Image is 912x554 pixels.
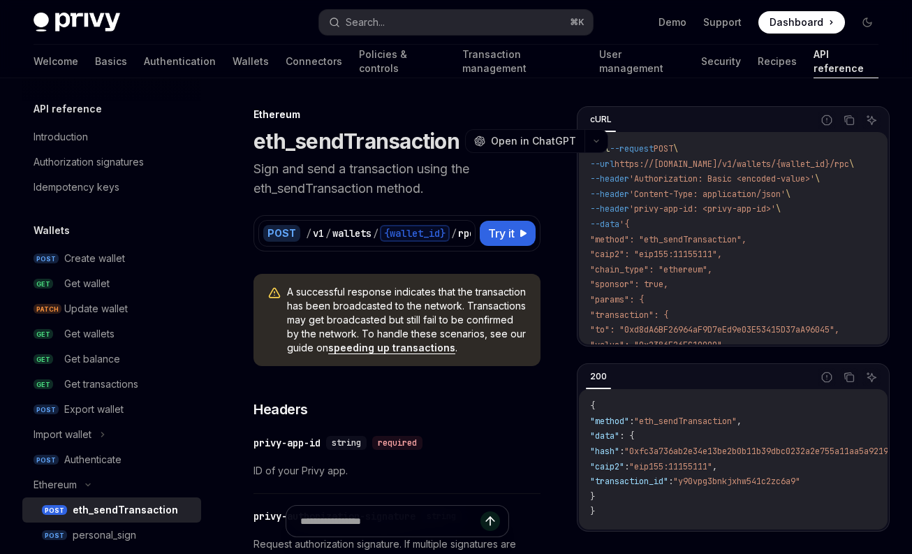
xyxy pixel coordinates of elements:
[462,45,582,78] a: Transaction management
[253,436,321,450] div: privy-app-id
[64,376,138,393] div: Get transactions
[332,437,361,449] span: string
[590,309,668,321] span: "transaction": {
[34,354,53,365] span: GET
[590,294,644,305] span: "params": {
[815,173,820,184] span: \
[629,461,712,472] span: "eip155:11155111"
[22,175,201,200] a: Idempotency keys
[590,476,668,487] span: "transaction_id"
[590,324,839,335] span: "to": "0xd8dA6BF26964aF9D7eEd9e03E53415D37aA96045",
[758,11,845,34] a: Dashboard
[34,426,91,443] div: Import wallet
[590,189,629,200] span: --header
[619,430,634,442] span: : {
[34,476,77,493] div: Ethereum
[34,13,120,32] img: dark logo
[233,45,269,78] a: Wallets
[590,249,722,260] span: "caip2": "eip155:11155111",
[306,226,311,240] div: /
[818,111,836,129] button: Report incorrect code
[22,397,201,422] a: POSTExport wallet
[328,342,455,354] a: speeding up transactions
[849,159,854,170] span: \
[770,15,823,29] span: Dashboard
[491,134,576,148] span: Open in ChatGPT
[599,45,684,78] a: User management
[701,45,741,78] a: Security
[590,461,624,472] span: "caip2"
[64,326,115,342] div: Get wallets
[22,497,201,523] a: POSTeth_sendTransaction
[624,461,629,472] span: :
[22,271,201,296] a: GETGet wallet
[332,226,372,240] div: wallets
[673,143,678,154] span: \
[862,111,881,129] button: Ask AI
[64,451,122,468] div: Authenticate
[737,416,742,427] span: ,
[34,129,88,145] div: Introduction
[629,416,634,427] span: :
[629,203,776,214] span: 'privy-app-id: <privy-app-id>'
[64,351,120,367] div: Get balance
[590,234,746,245] span: "method": "eth_sendTransaction",
[818,368,836,386] button: Report incorrect code
[590,264,712,275] span: "chain_type": "ethereum",
[64,250,125,267] div: Create wallet
[458,226,475,240] div: rpc
[703,15,742,29] a: Support
[629,173,815,184] span: 'Authorization: Basic <encoded-value>'
[586,368,611,385] div: 200
[34,404,59,415] span: POST
[34,179,119,196] div: Idempotency keys
[42,530,67,541] span: POST
[22,447,201,472] a: POSTAuthenticate
[346,14,385,31] div: Search...
[287,285,527,355] span: A successful response indicates that the transaction has been broadcasted to the network. Transac...
[840,368,858,386] button: Copy the contents from the code block
[590,491,595,502] span: }
[758,45,797,78] a: Recipes
[267,286,281,300] svg: Warning
[64,300,128,317] div: Update wallet
[659,15,686,29] a: Demo
[840,111,858,129] button: Copy the contents from the code block
[253,462,540,479] span: ID of your Privy app.
[253,400,308,419] span: Headers
[34,379,53,390] span: GET
[22,246,201,271] a: POSTCreate wallet
[22,124,201,150] a: Introduction
[590,506,595,517] span: }
[619,446,624,457] span: :
[712,461,717,472] span: ,
[22,372,201,397] a: GETGet transactions
[144,45,216,78] a: Authentication
[34,254,59,264] span: POST
[380,225,450,242] div: {wallet_id}
[253,129,459,154] h1: eth_sendTransaction
[615,159,849,170] span: https://[DOMAIN_NAME]/v1/wallets/{wallet_id}/rpc
[629,189,786,200] span: 'Content-Type: application/json'
[313,226,324,240] div: v1
[480,511,500,531] button: Send message
[95,45,127,78] a: Basics
[654,143,673,154] span: POST
[359,45,446,78] a: Policies & controls
[668,476,673,487] span: :
[319,10,594,35] button: Search...⌘K
[34,279,53,289] span: GET
[590,279,668,290] span: "sponsor": true,
[586,111,616,128] div: cURL
[22,296,201,321] a: PATCHUpdate wallet
[73,527,136,544] div: personal_sign
[488,225,515,242] span: Try it
[465,129,584,153] button: Open in ChatGPT
[590,430,619,442] span: "data"
[253,159,540,198] p: Sign and send a transaction using the eth_sendTransaction method.
[34,455,59,465] span: POST
[451,226,457,240] div: /
[34,101,102,117] h5: API reference
[862,368,881,386] button: Ask AI
[22,523,201,548] a: POSTpersonal_sign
